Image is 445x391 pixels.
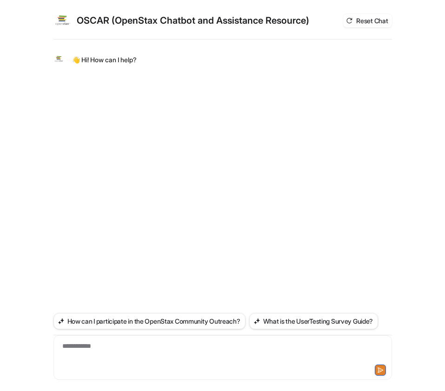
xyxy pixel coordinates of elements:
button: How can I participate in the OpenStax Community Outreach? [53,313,246,329]
img: Widget [53,53,65,65]
button: Reset Chat [343,14,392,27]
h2: OSCAR (OpenStax Chatbot and Assistance Resource) [77,14,309,27]
p: 👋 Hi! How can I help? [72,54,137,65]
button: What is the UserTesting Survey Guide? [249,313,379,329]
img: Widget [53,11,72,30]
